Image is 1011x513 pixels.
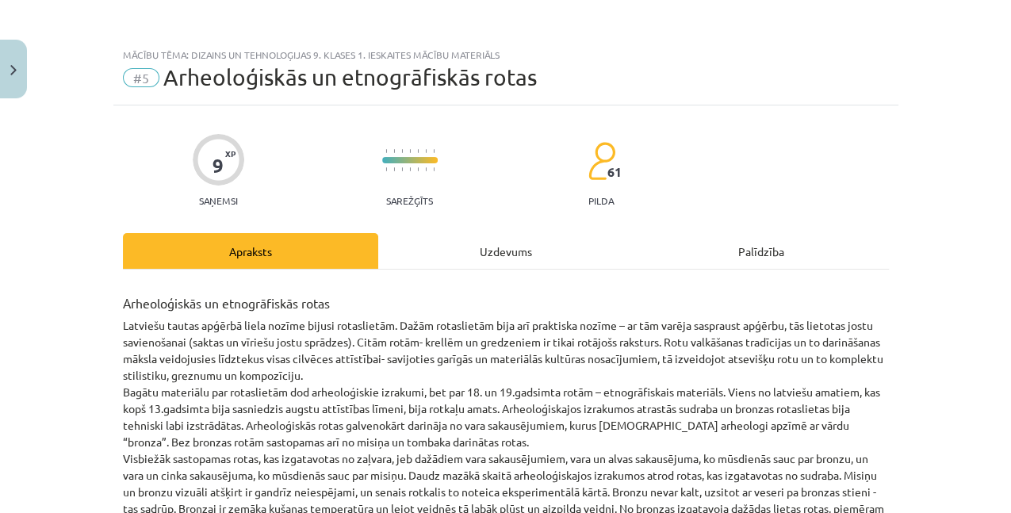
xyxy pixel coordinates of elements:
div: Apraksts [123,233,378,269]
p: Sarežģīts [386,195,433,206]
img: icon-short-line-57e1e144782c952c97e751825c79c345078a6d821885a25fce030b3d8c18986b.svg [385,167,387,171]
div: 9 [213,155,224,177]
p: pilda [588,195,614,206]
span: #5 [123,68,159,87]
img: icon-short-line-57e1e144782c952c97e751825c79c345078a6d821885a25fce030b3d8c18986b.svg [409,167,411,171]
img: icon-short-line-57e1e144782c952c97e751825c79c345078a6d821885a25fce030b3d8c18986b.svg [425,149,427,153]
img: icon-short-line-57e1e144782c952c97e751825c79c345078a6d821885a25fce030b3d8c18986b.svg [385,149,387,153]
img: icon-short-line-57e1e144782c952c97e751825c79c345078a6d821885a25fce030b3d8c18986b.svg [433,149,435,153]
div: Palīdzība [634,233,889,269]
img: icon-short-line-57e1e144782c952c97e751825c79c345078a6d821885a25fce030b3d8c18986b.svg [425,167,427,171]
img: icon-short-line-57e1e144782c952c97e751825c79c345078a6d821885a25fce030b3d8c18986b.svg [417,149,419,153]
img: icon-short-line-57e1e144782c952c97e751825c79c345078a6d821885a25fce030b3d8c18986b.svg [401,167,403,171]
div: Uzdevums [378,233,634,269]
img: icon-short-line-57e1e144782c952c97e751825c79c345078a6d821885a25fce030b3d8c18986b.svg [433,167,435,171]
span: 61 [607,165,622,179]
img: icon-short-line-57e1e144782c952c97e751825c79c345078a6d821885a25fce030b3d8c18986b.svg [393,167,395,171]
img: icon-short-line-57e1e144782c952c97e751825c79c345078a6d821885a25fce030b3d8c18986b.svg [401,149,403,153]
span: XP [225,149,236,158]
span: Arheoloģiskās un etnogrāfiskās rotas [163,64,537,90]
p: Saņemsi [193,195,244,206]
img: icon-close-lesson-0947bae3869378f0d4975bcd49f059093ad1ed9edebbc8119c70593378902aed.svg [10,65,17,75]
img: icon-short-line-57e1e144782c952c97e751825c79c345078a6d821885a25fce030b3d8c18986b.svg [409,149,411,153]
h3: Arheoloģiskās un etnogrāfiskās rotas [123,284,889,312]
div: Mācību tēma: Dizains un tehnoloģijas 9. klases 1. ieskaites mācību materiāls [123,49,889,60]
img: students-c634bb4e5e11cddfef0936a35e636f08e4e9abd3cc4e673bd6f9a4125e45ecb1.svg [588,141,615,181]
img: icon-short-line-57e1e144782c952c97e751825c79c345078a6d821885a25fce030b3d8c18986b.svg [417,167,419,171]
img: icon-short-line-57e1e144782c952c97e751825c79c345078a6d821885a25fce030b3d8c18986b.svg [393,149,395,153]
